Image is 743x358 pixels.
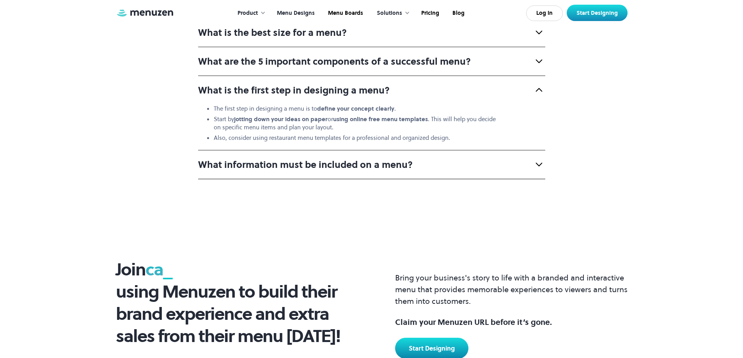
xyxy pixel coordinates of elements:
[321,1,369,25] a: Menu Boards
[377,9,402,18] div: Solutions
[198,26,347,39] strong: What is the best size for a menu?
[395,316,628,328] div: Claim your Menuzen URL before it’s gone.
[238,9,258,18] div: Product
[116,280,346,347] h3: using Menuzen to build their brand experience and extra sales from their menu [DATE]!
[270,1,321,25] a: Menu Designs
[198,55,471,68] strong: What are the 5 important components of a successful menu?
[198,158,413,171] strong: What information must be included on a menu?
[526,5,563,21] a: Log In
[414,1,445,25] a: Pricing
[445,1,470,25] a: Blog
[198,84,390,97] strong: What is the first step in designing a menu?
[369,1,414,25] div: Solutions
[145,257,163,281] span: ca
[214,104,498,115] li: The first step in designing a menu is to .
[234,115,328,123] strong: jotting down your ideas on paper
[230,1,270,25] div: Product
[214,134,498,144] li: Also, consider using restaurant menu templates for a professional and organized design.
[214,115,498,134] li: Start by or . This will help you decide on specific menu items and plan your layout.
[163,257,172,281] span: _
[116,258,346,280] h3: Join
[395,272,628,307] p: Bring your business's story to life with a branded and interactive menu that provides memorable e...
[333,115,428,123] strong: using online free menu templates
[567,5,628,21] a: Start Designing
[317,104,394,113] strong: define your concept clearly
